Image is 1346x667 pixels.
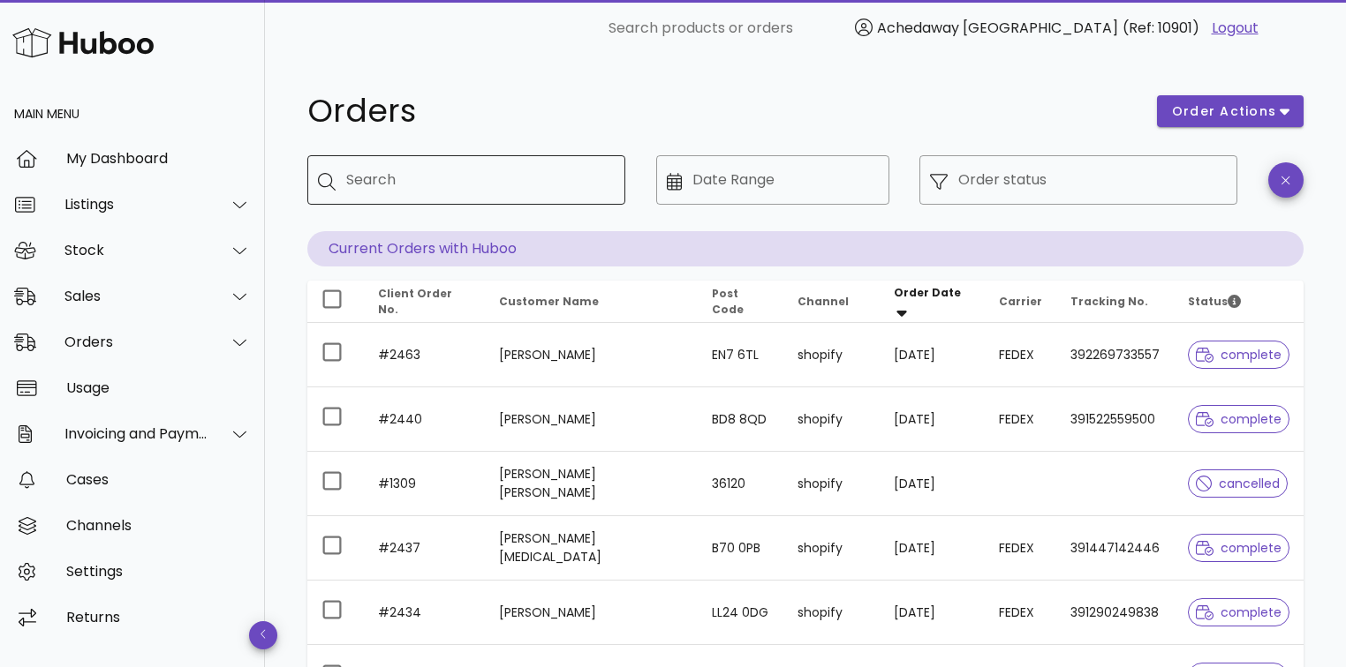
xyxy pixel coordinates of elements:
[783,323,880,387] td: shopify
[880,323,985,387] td: [DATE]
[66,471,251,488] div: Cases
[1157,95,1304,127] button: order actions
[1056,516,1174,581] td: 391447142446
[66,517,251,534] div: Channels
[1212,18,1259,39] a: Logout
[880,387,985,452] td: [DATE]
[999,294,1042,309] span: Carrier
[1196,542,1282,554] span: complete
[880,581,985,645] td: [DATE]
[364,323,485,387] td: #2463
[783,581,880,645] td: shopify
[880,281,985,323] th: Order Date: Sorted descending. Activate to remove sorting.
[783,387,880,452] td: shopify
[698,452,784,516] td: 36120
[1196,477,1280,490] span: cancelled
[364,281,485,323] th: Client Order No.
[64,288,208,304] div: Sales
[698,387,784,452] td: BD8 8QD
[698,581,784,645] td: LL24 0DG
[66,150,251,167] div: My Dashboard
[485,516,698,581] td: [PERSON_NAME][MEDICAL_DATA]
[880,516,985,581] td: [DATE]
[66,379,251,396] div: Usage
[64,425,208,442] div: Invoicing and Payments
[985,387,1056,452] td: FEDEX
[66,609,251,626] div: Returns
[485,452,698,516] td: [PERSON_NAME] [PERSON_NAME]
[985,516,1056,581] td: FEDEX
[485,581,698,645] td: [PERSON_NAME]
[64,242,208,259] div: Stock
[698,323,784,387] td: EN7 6TL
[307,231,1304,266] p: Current Orders with Huboo
[1188,294,1241,309] span: Status
[64,333,208,350] div: Orders
[1196,348,1282,361] span: complete
[798,294,849,309] span: Channel
[783,516,880,581] td: shopify
[378,286,452,317] span: Client Order No.
[698,516,784,581] td: B70 0PB
[66,563,251,580] div: Settings
[1056,281,1174,323] th: Tracking No.
[64,196,208,213] div: Listings
[880,452,985,516] td: [DATE]
[877,18,1118,38] span: Achedaway [GEOGRAPHIC_DATA]
[894,285,961,300] span: Order Date
[1123,18,1199,38] span: (Ref: 10901)
[1196,606,1282,618] span: complete
[698,281,784,323] th: Post Code
[985,281,1056,323] th: Carrier
[712,286,744,317] span: Post Code
[1171,102,1277,121] span: order actions
[985,323,1056,387] td: FEDEX
[364,452,485,516] td: #1309
[1196,413,1282,425] span: complete
[1056,387,1174,452] td: 391522559500
[364,387,485,452] td: #2440
[485,281,698,323] th: Customer Name
[485,387,698,452] td: [PERSON_NAME]
[499,294,599,309] span: Customer Name
[1070,294,1148,309] span: Tracking No.
[1174,281,1304,323] th: Status
[12,24,154,62] img: Huboo Logo
[783,281,880,323] th: Channel
[985,581,1056,645] td: FEDEX
[364,581,485,645] td: #2434
[1056,323,1174,387] td: 392269733557
[485,323,698,387] td: [PERSON_NAME]
[1056,581,1174,645] td: 391290249838
[307,95,1136,127] h1: Orders
[783,452,880,516] td: shopify
[364,516,485,581] td: #2437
